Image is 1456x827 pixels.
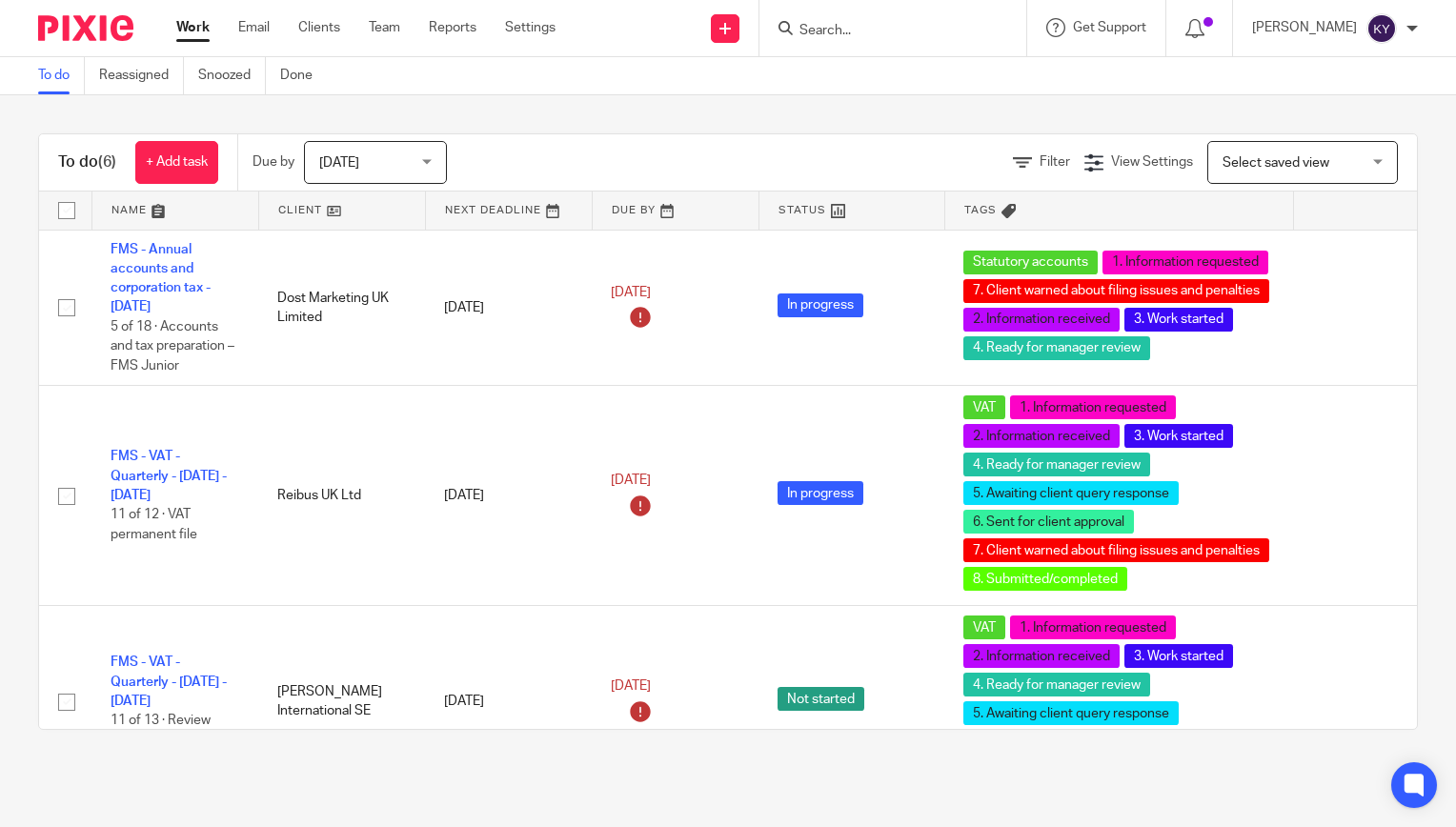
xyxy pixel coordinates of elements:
[963,308,1120,332] span: 2. Information received
[280,57,327,94] a: Done
[963,395,1005,419] span: VAT
[111,509,197,542] span: 11 of 12 · VAT permanent file
[778,293,863,317] span: In progress
[1366,13,1397,44] img: svg%3E
[611,286,651,299] span: [DATE]
[963,644,1120,668] span: 2. Information received
[778,687,864,711] span: Not started
[135,141,218,184] a: + Add task
[425,606,592,797] td: [DATE]
[611,679,651,693] span: [DATE]
[111,243,211,314] a: FMS - Annual accounts and corporation tax - [DATE]
[505,18,556,37] a: Settings
[963,336,1150,360] span: 4. Ready for manager review
[111,450,227,502] a: FMS - VAT - Quarterly - [DATE] - [DATE]
[111,656,227,708] a: FMS - VAT - Quarterly - [DATE] - [DATE]
[1111,155,1193,169] span: View Settings
[963,538,1269,562] span: 7. Client warned about filing issues and penalties
[963,701,1179,725] span: 5. Awaiting client query response
[198,57,266,94] a: Snoozed
[963,424,1120,448] span: 2. Information received
[963,615,1005,639] span: VAT
[258,606,425,797] td: [PERSON_NAME] International SE
[963,481,1179,505] span: 5. Awaiting client query response
[425,386,592,606] td: [DATE]
[778,481,863,505] span: In progress
[238,18,270,37] a: Email
[258,230,425,386] td: Dost Marketing UK Limited
[1010,615,1176,639] span: 1. Information requested
[111,715,211,748] span: 11 of 13 · Review debtor status
[963,673,1150,696] span: 4. Ready for manager review
[964,205,997,215] span: Tags
[1124,424,1233,448] span: 3. Work started
[38,15,133,41] img: Pixie
[253,152,294,171] p: Due by
[963,453,1150,476] span: 4. Ready for manager review
[369,18,400,37] a: Team
[258,386,425,606] td: Reibus UK Ltd
[98,154,116,170] span: (6)
[1124,308,1233,332] span: 3. Work started
[1223,156,1329,170] span: Select saved view
[963,567,1127,591] span: 8. Submitted/completed
[1124,644,1233,668] span: 3. Work started
[38,57,85,94] a: To do
[963,251,1098,274] span: Statutory accounts
[963,510,1134,534] span: 6. Sent for client approval
[611,474,651,487] span: [DATE]
[111,320,234,373] span: 5 of 18 · Accounts and tax preparation – FMS Junior
[1102,251,1268,274] span: 1. Information requested
[58,152,116,172] h1: To do
[99,57,184,94] a: Reassigned
[1040,155,1070,169] span: Filter
[425,230,592,386] td: [DATE]
[963,279,1269,303] span: 7. Client warned about filing issues and penalties
[429,18,476,37] a: Reports
[1010,395,1176,419] span: 1. Information requested
[319,156,359,170] span: [DATE]
[176,18,210,37] a: Work
[298,18,340,37] a: Clients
